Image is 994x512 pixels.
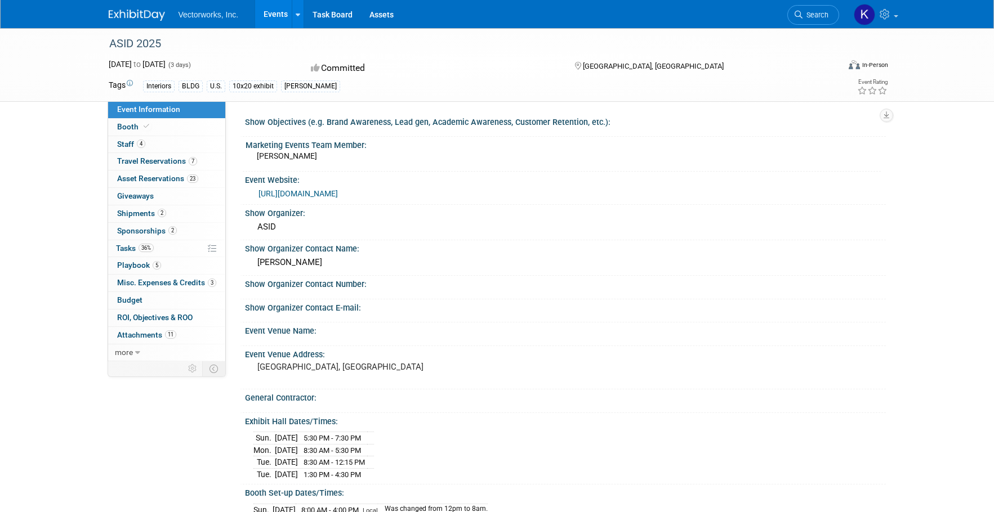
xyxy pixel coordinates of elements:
td: Tue. [253,468,275,480]
a: Tasks36% [108,240,225,257]
a: Asset Reservations23 [108,170,225,187]
span: Event Information [117,105,180,114]
a: [URL][DOMAIN_NAME] [258,189,338,198]
a: Search [787,5,839,25]
span: Attachments [117,330,176,339]
img: ExhibitDay [109,10,165,21]
td: Toggle Event Tabs [202,361,225,376]
span: Shipments [117,209,166,218]
div: ASID 2025 [105,34,822,54]
span: Sponsorships [117,226,177,235]
td: Mon. [253,444,275,456]
a: ROI, Objectives & ROO [108,309,225,326]
span: 5:30 PM - 7:30 PM [304,434,361,442]
a: Attachments11 [108,327,225,344]
a: Booth [108,119,225,136]
div: Exhibit Hall Dates/Times: [245,413,886,427]
span: Asset Reservations [117,174,198,183]
a: Playbook5 [108,257,225,274]
span: more [115,348,133,357]
div: Show Organizer Contact Number: [245,276,886,290]
span: Giveaways [117,191,154,200]
div: Interiors [143,80,175,92]
div: Event Venue Address: [245,346,886,360]
div: Event Format [773,59,889,75]
span: (3 days) [167,61,191,69]
span: Staff [117,140,145,149]
span: 7 [189,157,197,165]
span: 36% [139,244,154,252]
span: 23 [187,174,198,183]
td: Personalize Event Tab Strip [183,361,203,376]
td: Sun. [253,432,275,444]
div: General Contractor: [245,389,886,403]
span: Tasks [116,244,154,253]
div: U.S. [207,80,225,92]
span: [PERSON_NAME] [257,151,317,160]
pre: [GEOGRAPHIC_DATA], [GEOGRAPHIC_DATA] [257,362,500,372]
span: 1:30 PM - 4:30 PM [304,470,361,479]
span: 4 [137,140,145,148]
span: Travel Reservations [117,156,197,165]
td: Tags [109,79,133,92]
span: 11 [165,330,176,339]
div: Event Venue Name: [245,322,886,336]
span: 8:30 AM - 5:30 PM [304,446,361,455]
div: Show Organizer: [245,205,886,219]
div: [PERSON_NAME] [281,80,340,92]
a: more [108,344,225,361]
span: ROI, Objectives & ROO [117,313,193,322]
div: Show Organizer Contact E-mail: [245,299,886,313]
a: Shipments2 [108,205,225,222]
a: Travel Reservations7 [108,153,225,170]
div: Committed [307,59,556,78]
a: Giveaways [108,188,225,205]
div: 10x20 exhibit [229,80,277,92]
a: Sponsorships2 [108,223,225,240]
td: Tue. [253,456,275,469]
a: Misc. Expenses & Credits3 [108,275,225,291]
span: Vectorworks, Inc. [179,10,239,19]
span: 2 [158,209,166,217]
a: Event Information [108,101,225,118]
td: [DATE] [275,432,298,444]
div: Event Rating [857,79,888,85]
i: Booth reservation complete [144,123,149,129]
span: Misc. Expenses & Credits [117,278,216,287]
td: [DATE] [275,444,298,456]
img: Keith Ragsdale [854,4,875,25]
span: [DATE] [DATE] [109,60,166,69]
div: BLDG [179,80,203,92]
div: Booth Set-up Dates/Times: [245,484,886,498]
a: Staff4 [108,136,225,153]
span: Playbook [117,261,161,270]
div: [PERSON_NAME] [253,254,877,271]
span: [GEOGRAPHIC_DATA], [GEOGRAPHIC_DATA] [583,62,724,70]
span: Budget [117,295,142,304]
div: Show Organizer Contact Name: [245,240,886,254]
span: 2 [168,226,177,235]
span: to [132,60,142,69]
div: ASID [253,218,877,236]
td: [DATE] [275,468,298,480]
div: Marketing Events Team Member: [246,137,881,151]
span: Booth [117,122,151,131]
img: Format-Inperson.png [849,60,860,69]
span: 5 [153,261,161,270]
div: Show Objectives (e.g. Brand Awareness, Lead gen, Academic Awareness, Customer Retention, etc.): [245,114,886,128]
a: Budget [108,292,225,309]
span: Search [803,11,828,19]
span: 8:30 AM - 12:15 PM [304,458,365,466]
span: 3 [208,279,216,287]
div: Event Website: [245,172,886,186]
td: [DATE] [275,456,298,469]
div: In-Person [862,61,888,69]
